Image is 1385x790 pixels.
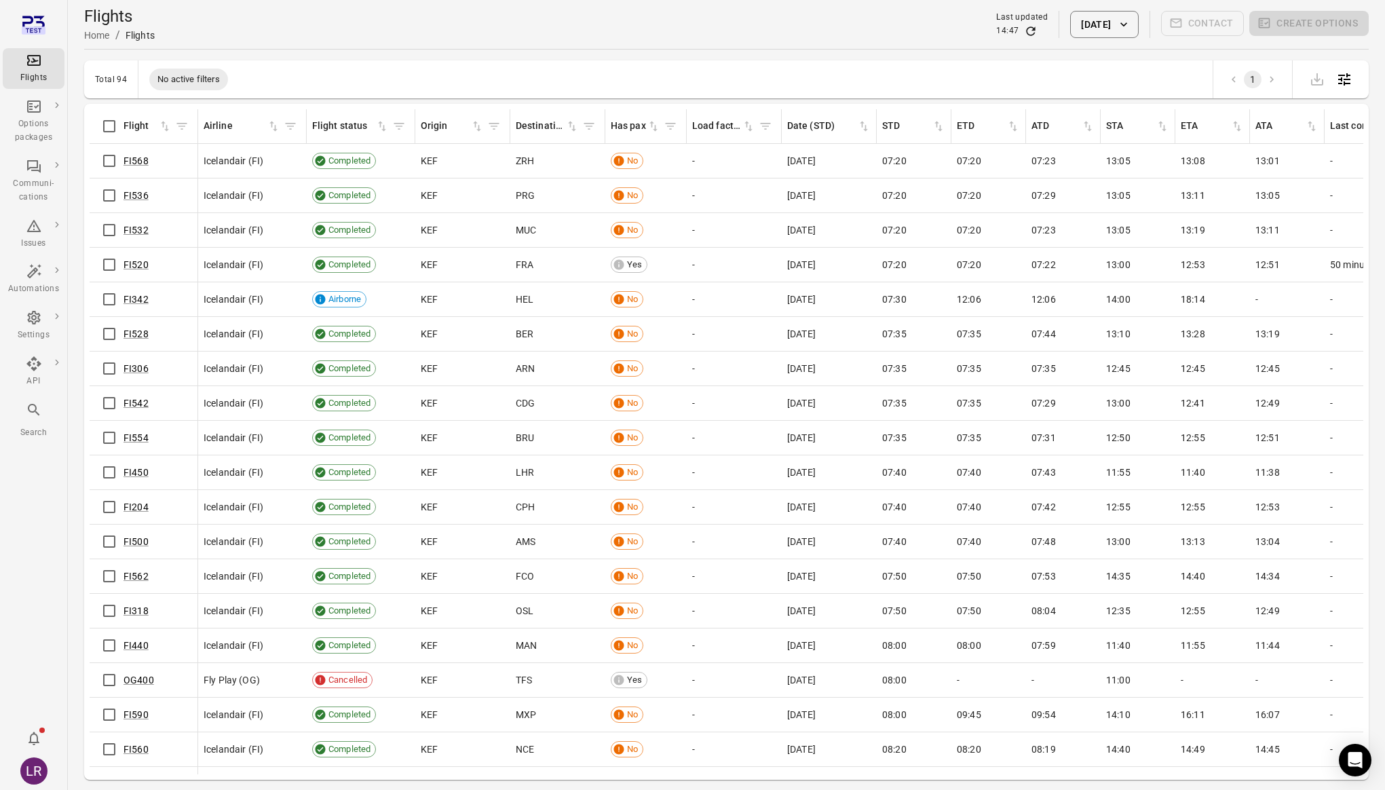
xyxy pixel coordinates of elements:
[1161,11,1245,38] span: Please make a selection to create communications
[124,155,149,166] a: FI568
[3,48,64,89] a: Flights
[957,189,981,202] span: 07:20
[882,293,907,306] span: 07:30
[421,466,438,479] span: KEF
[622,327,643,341] span: No
[787,119,871,134] div: Sort by date (STD) in ascending order
[324,189,375,202] span: Completed
[204,119,280,134] div: Sort by airline in ascending order
[957,119,1020,134] div: Sort by ETD in ascending order
[149,73,228,86] span: No active filters
[421,119,484,134] div: Sort by origin in ascending order
[957,154,981,168] span: 07:20
[1031,362,1056,375] span: 07:35
[622,223,643,237] span: No
[1106,223,1131,237] span: 13:05
[324,154,375,168] span: Completed
[124,571,149,582] a: FI562
[324,223,375,237] span: Completed
[124,432,149,443] a: FI554
[957,431,981,445] span: 07:35
[957,293,981,306] span: 12:06
[1181,535,1205,548] span: 13:13
[1031,119,1095,134] span: ATD
[1106,431,1131,445] span: 12:50
[20,725,48,752] button: Notifications
[324,258,375,271] span: Completed
[1106,327,1131,341] span: 13:10
[421,396,438,410] span: KEF
[787,466,816,479] span: [DATE]
[421,293,438,306] span: KEF
[516,535,535,548] span: AMS
[622,362,643,375] span: No
[204,466,263,479] span: Icelandair (FI)
[787,119,857,134] div: Date (STD)
[115,27,120,43] li: /
[957,119,1020,134] span: ETD
[1031,535,1056,548] span: 07:48
[755,116,776,136] button: Filter by load factor
[204,396,263,410] span: Icelandair (FI)
[1304,72,1331,85] span: Please make a selection to export
[1255,119,1305,134] div: ATA
[622,535,643,548] span: No
[8,282,59,296] div: Automations
[1181,119,1244,134] div: Sort by ETA in ascending order
[516,119,579,134] span: Destination
[882,569,907,583] span: 07:50
[579,116,599,136] button: Filter by destination
[787,258,816,271] span: [DATE]
[882,396,907,410] span: 07:35
[324,500,375,514] span: Completed
[1031,119,1081,134] div: ATD
[1024,24,1038,38] button: Refresh data
[95,75,127,84] div: Total 94
[1181,258,1205,271] span: 12:53
[957,327,981,341] span: 07:35
[124,259,149,270] a: FI520
[787,431,816,445] span: [DATE]
[204,569,263,583] span: Icelandair (FI)
[84,5,155,27] h1: Flights
[124,363,149,374] a: FI306
[1255,362,1280,375] span: 12:45
[421,258,438,271] span: KEF
[3,352,64,392] a: API
[882,431,907,445] span: 07:35
[204,535,263,548] span: Icelandair (FI)
[622,293,643,306] span: No
[3,214,64,255] a: Issues
[1106,500,1131,514] span: 12:55
[204,500,263,514] span: Icelandair (FI)
[1181,223,1205,237] span: 13:19
[622,500,643,514] span: No
[957,569,981,583] span: 07:50
[692,119,755,134] span: Load factor
[692,500,776,514] div: -
[957,362,981,375] span: 07:35
[324,362,375,375] span: Completed
[204,154,263,168] span: Icelandair (FI)
[1070,11,1138,38] button: [DATE]
[660,116,681,136] button: Filter by has pax
[882,500,907,514] span: 07:40
[1255,569,1280,583] span: 14:34
[1106,119,1169,134] div: Sort by STA in ascending order
[421,604,438,618] span: KEF
[1031,396,1056,410] span: 07:29
[516,293,533,306] span: HEL
[787,293,816,306] span: [DATE]
[172,116,192,136] button: Filter by flight
[1181,293,1205,306] span: 18:14
[622,569,643,583] span: No
[1249,11,1369,38] span: Please make a selection to create an option package
[421,500,438,514] span: KEF
[882,189,907,202] span: 07:20
[484,116,504,136] span: Filter by origin
[692,569,776,583] div: -
[124,190,149,201] a: FI536
[324,431,375,445] span: Completed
